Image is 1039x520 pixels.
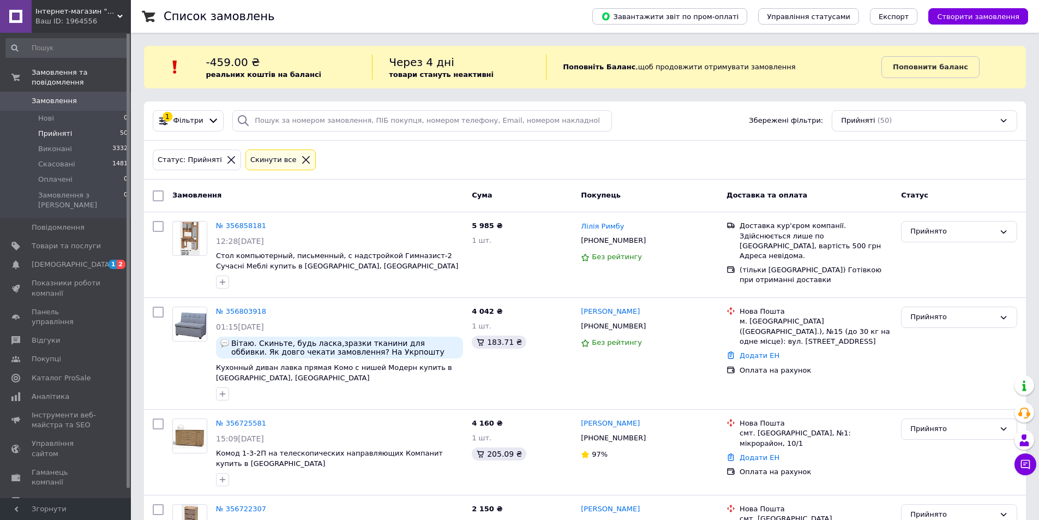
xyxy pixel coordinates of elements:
[216,419,266,427] a: № 356725581
[472,222,502,230] span: 5 985 ₴
[206,70,322,79] b: реальних коштів на балансі
[38,129,72,139] span: Прийняті
[172,191,221,199] span: Замовлення
[726,191,807,199] span: Доставка та оплата
[117,260,125,269] span: 2
[173,423,207,449] img: Фото товару
[163,112,172,122] div: 1
[164,10,274,23] h1: Список замовлень
[232,110,612,132] input: Пошук за номером замовлення, ПІБ покупця, номером телефону, Email, номером накладної
[35,16,131,26] div: Ваш ID: 1964556
[38,113,54,123] span: Нові
[173,116,203,126] span: Фільтри
[472,419,502,427] span: 4 160 ₴
[592,253,642,261] span: Без рейтингу
[167,59,183,75] img: :exclamation:
[216,222,266,230] a: № 356858181
[172,419,207,453] a: Фото товару
[216,449,443,468] a: Комод 1-3-2П на телескопических направляющих Компанит купить в [GEOGRAPHIC_DATA]
[937,13,1019,21] span: Створити замовлення
[5,38,129,58] input: Пошук
[112,144,128,154] span: 3332
[472,307,502,315] span: 4 042 ₴
[472,434,491,442] span: 1 шт.
[35,7,117,16] span: Інтернет-магазин "Шафа-купе"
[216,434,264,443] span: 15:09[DATE]
[248,154,299,166] div: Cкинути все
[581,419,640,429] a: [PERSON_NAME]
[32,68,131,87] span: Замовлення та повідомлення
[592,8,747,25] button: Завантажити звіт по пром-оплаті
[601,11,738,21] span: Завантажити звіт по пром-оплаті
[740,428,892,448] div: смт. [GEOGRAPHIC_DATA], №1: мікрорайон, 10/1
[749,116,823,126] span: Збережені фільтри:
[878,116,892,124] span: (50)
[173,309,207,339] img: Фото товару
[38,144,72,154] span: Виконані
[767,13,850,21] span: Управління статусами
[32,354,61,364] span: Покупці
[928,8,1028,25] button: Створити замовлення
[740,453,779,462] a: Додати ЕН
[172,307,207,342] a: Фото товару
[472,191,492,199] span: Cума
[38,175,73,184] span: Оплачені
[32,223,85,232] span: Повідомлення
[472,236,491,244] span: 1 шт.
[172,221,207,256] a: Фото товару
[581,504,640,515] a: [PERSON_NAME]
[893,63,968,71] b: Поповнити баланс
[32,260,112,270] span: [DEMOGRAPHIC_DATA]
[740,316,892,346] div: м. [GEOGRAPHIC_DATA] ([GEOGRAPHIC_DATA].), №15 (до 30 кг на одне місце): вул. [STREET_ADDRESS]
[216,322,264,331] span: 01:15[DATE]
[563,63,635,71] b: Поповніть Баланс
[581,222,624,232] a: Лілія Римбу
[124,175,128,184] span: 0
[32,439,101,458] span: Управління сайтом
[740,265,892,285] div: (тільки [GEOGRAPHIC_DATA]) Готівкою при отриманні доставки
[910,423,995,435] div: Прийнято
[216,363,452,382] a: Кухонный диван лавка прямая Комо с нишей Модерн купить в [GEOGRAPHIC_DATA], [GEOGRAPHIC_DATA]
[581,191,621,199] span: Покупець
[592,338,642,346] span: Без рейтингу
[32,336,60,345] span: Відгуки
[389,70,494,79] b: товари стануть неактивні
[180,222,200,255] img: Фото товару
[120,129,128,139] span: 50
[32,392,69,402] span: Аналітика
[740,419,892,428] div: Нова Пошта
[472,336,526,349] div: 183.71 ₴
[472,505,502,513] span: 2 150 ₴
[32,468,101,487] span: Гаманець компанії
[231,339,459,356] span: Вітаю. Скиньте, будь ласка,зразки тканини для оббивки. Як довго чекати замовлення? На Укрпошту ві...
[740,251,892,261] div: Адреса невідома.
[740,351,779,360] a: Додати ЕН
[220,339,229,348] img: :speech_balloon:
[32,278,101,298] span: Показники роботи компанії
[579,234,648,248] div: [PHONE_NUMBER]
[740,504,892,514] div: Нова Пошта
[881,56,980,78] a: Поповнити баланс
[592,450,608,458] span: 97%
[216,237,264,246] span: 12:28[DATE]
[579,431,648,445] div: [PHONE_NUMBER]
[32,96,77,106] span: Замовлення
[841,116,875,126] span: Прийняті
[910,226,995,237] div: Прийнято
[901,191,928,199] span: Статус
[740,366,892,375] div: Оплата на рахунок
[758,8,859,25] button: Управління статусами
[32,373,91,383] span: Каталог ProSale
[206,56,260,69] span: -459.00 ₴
[740,467,892,477] div: Оплата на рахунок
[32,410,101,430] span: Інструменти веб-майстра та SEO
[124,113,128,123] span: 0
[1014,453,1036,475] button: Чат з покупцем
[740,307,892,316] div: Нова Пошта
[216,252,458,270] span: Стол компьютерный, письменный, с надстройкой Гимназист-2 Сучасні Меблі купить в [GEOGRAPHIC_DATA]...
[581,307,640,317] a: [PERSON_NAME]
[32,307,101,327] span: Панель управління
[216,307,266,315] a: № 356803918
